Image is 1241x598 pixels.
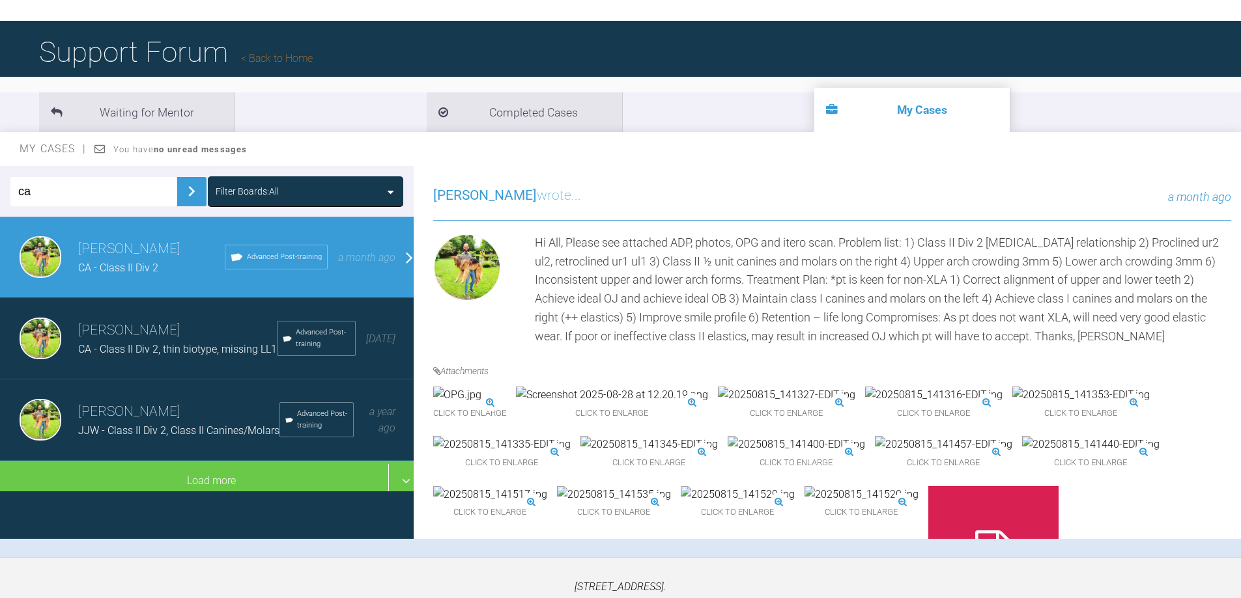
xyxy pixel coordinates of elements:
[875,453,1012,473] span: Click to enlarge
[39,29,313,75] h1: Support Forum
[20,143,87,155] span: My Cases
[78,262,158,274] span: CA - Class II Div 2
[338,251,395,264] span: a month ago
[580,453,718,473] span: Click to enlarge
[39,92,235,132] li: Waiting for Mentor
[433,185,581,207] h3: wrote...
[433,187,537,203] span: [PERSON_NAME]
[1168,190,1231,204] span: a month ago
[433,403,506,424] span: Click to enlarge
[78,343,277,355] span: CA - Class II Div 2, thin biotype, missing LL1
[718,403,855,424] span: Click to enlarge
[1022,436,1160,453] img: 20250815_141440-EDIT.jpg
[681,502,795,523] span: Click to enlarge
[433,453,571,473] span: Click to enlarge
[247,251,322,263] span: Advanced Post-training
[805,502,919,523] span: Click to enlarge
[433,486,547,503] img: 20250815_141517.jpg
[366,333,395,345] span: [DATE]
[718,387,855,403] img: 20250815_141327-EDIT.jpg
[875,436,1012,453] img: 20250815_141457-EDIT.jpg
[535,234,1231,346] div: Hi All, Please see attached ADP, photos, OPG and itero scan. Problem list: 1) Class II Div 2 [MED...
[814,88,1010,132] li: My Cases
[10,177,177,206] input: Enter Case ID or Title
[1022,453,1160,473] span: Click to enlarge
[728,436,865,453] img: 20250815_141400-EDIT.jpg
[296,327,350,350] span: Advanced Post-training
[369,405,395,435] span: a year ago
[20,399,61,441] img: Dipak Parmar
[865,387,1003,403] img: 20250815_141316-EDIT.jpg
[113,144,247,154] span: You have
[297,408,348,431] span: Advanced Post-training
[516,387,708,403] img: Screenshot 2025-08-28 at 12.20.19.png
[433,436,571,453] img: 20250815_141335-EDIT.jpg
[78,401,279,423] h3: [PERSON_NAME]
[216,184,279,198] div: Filter Boards: All
[433,387,481,403] img: OPG.jpg
[557,502,671,523] span: Click to enlarge
[433,234,501,301] img: Dipak Parmar
[181,181,202,202] img: chevronRight.28bd32b0.svg
[1012,403,1150,424] span: Click to enlarge
[241,52,313,64] a: Back to Home
[805,486,919,503] img: 20250815_141520.jpg
[728,453,865,473] span: Click to enlarge
[78,424,279,437] span: JJW - Class II Div 2, Class II Canines/Molars
[1012,387,1150,403] img: 20250815_141353-EDIT.jpg
[78,238,225,260] h3: [PERSON_NAME]
[557,486,671,503] img: 20250815_141535.jpg
[433,502,547,523] span: Click to enlarge
[433,364,1231,378] h4: Attachments
[580,436,718,453] img: 20250815_141345-EDIT.jpg
[78,319,277,342] h3: [PERSON_NAME]
[20,318,61,359] img: Dipak Parmar
[154,144,247,154] strong: no unread messages
[427,92,622,132] li: Completed Cases
[865,403,1003,424] span: Click to enlarge
[20,236,61,278] img: Dipak Parmar
[681,486,795,503] img: 20250815_141529.jpg
[516,403,708,424] span: Click to enlarge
